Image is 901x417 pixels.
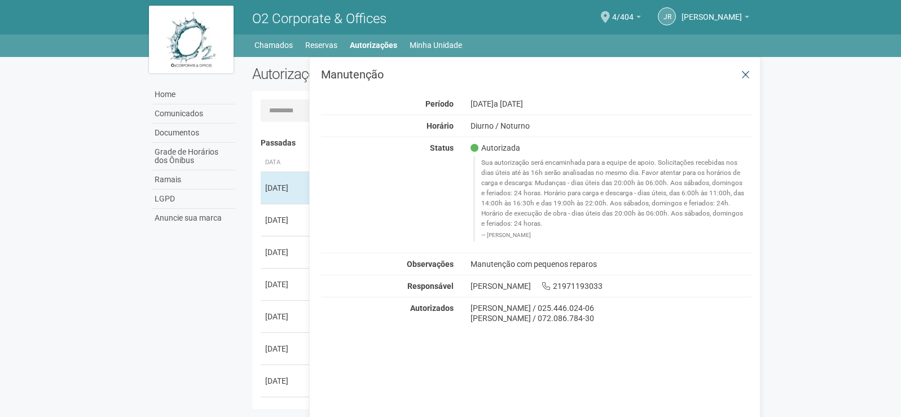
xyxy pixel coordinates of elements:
[410,37,462,53] a: Minha Unidade
[407,260,454,269] strong: Observações
[261,139,744,147] h4: Passadas
[427,121,454,130] strong: Horário
[612,2,634,21] span: 4/404
[305,37,337,53] a: Reservas
[350,37,397,53] a: Autorizações
[471,303,752,313] div: [PERSON_NAME] / 025.446.024-06
[407,282,454,291] strong: Responsável
[481,231,746,239] footer: [PERSON_NAME]
[410,304,454,313] strong: Autorizados
[471,313,752,323] div: [PERSON_NAME] / 072.086.784-30
[473,156,752,241] blockquote: Sua autorização será encaminhada para a equipe de apoio. Solicitações recebidas nos dias úteis at...
[152,209,235,227] a: Anuncie sua marca
[265,375,307,387] div: [DATE]
[682,2,742,21] span: Jacqueline Rosa Mendes Franco
[265,182,307,194] div: [DATE]
[152,104,235,124] a: Comunicados
[152,190,235,209] a: LGPD
[265,279,307,290] div: [DATE]
[252,11,386,27] span: O2 Corporate & Offices
[471,143,520,153] span: Autorizada
[261,153,311,172] th: Data
[658,7,676,25] a: JR
[152,124,235,143] a: Documentos
[462,259,761,269] div: Manutenção com pequenos reparos
[462,121,761,131] div: Diurno / Noturno
[265,311,307,322] div: [DATE]
[612,14,641,23] a: 4/404
[152,143,235,170] a: Grade de Horários dos Ônibus
[152,85,235,104] a: Home
[149,6,234,73] img: logo.jpg
[152,170,235,190] a: Ramais
[265,343,307,354] div: [DATE]
[430,143,454,152] strong: Status
[252,65,494,82] h2: Autorizações
[321,69,751,80] h3: Manutenção
[254,37,293,53] a: Chamados
[265,214,307,226] div: [DATE]
[462,99,761,109] div: [DATE]
[265,247,307,258] div: [DATE]
[494,99,523,108] span: a [DATE]
[462,281,761,291] div: [PERSON_NAME] 21971193033
[682,14,749,23] a: [PERSON_NAME]
[425,99,454,108] strong: Período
